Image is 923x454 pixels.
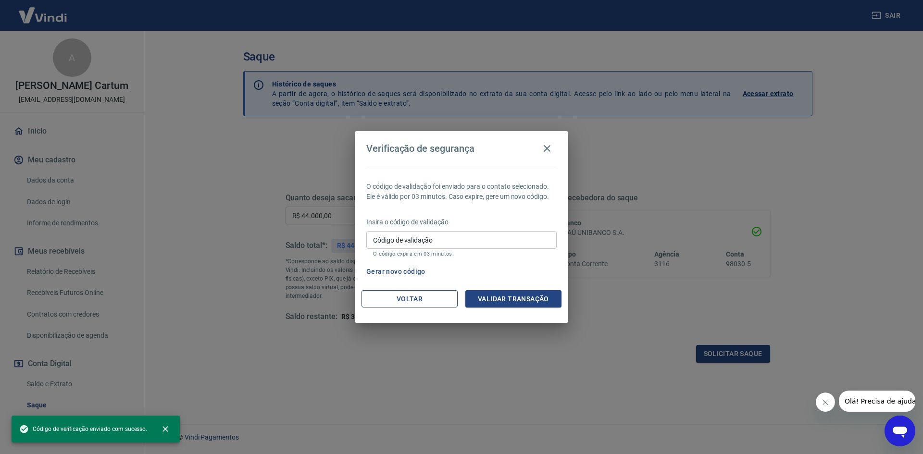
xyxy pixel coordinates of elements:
button: close [155,418,176,440]
h4: Verificação de segurança [366,143,474,154]
iframe: Botão para abrir a janela de mensagens [885,416,915,446]
iframe: Mensagem da empresa [839,391,915,412]
span: Olá! Precisa de ajuda? [6,7,81,14]
p: O código expira em 03 minutos. [373,251,550,257]
iframe: Fechar mensagem [816,393,835,412]
button: Gerar novo código [362,263,429,281]
button: Voltar [362,290,458,308]
p: Insira o código de validação [366,217,557,227]
p: O código de validação foi enviado para o contato selecionado. Ele é válido por 03 minutos. Caso e... [366,182,557,202]
span: Código de verificação enviado com sucesso. [19,424,147,434]
button: Validar transação [465,290,561,308]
